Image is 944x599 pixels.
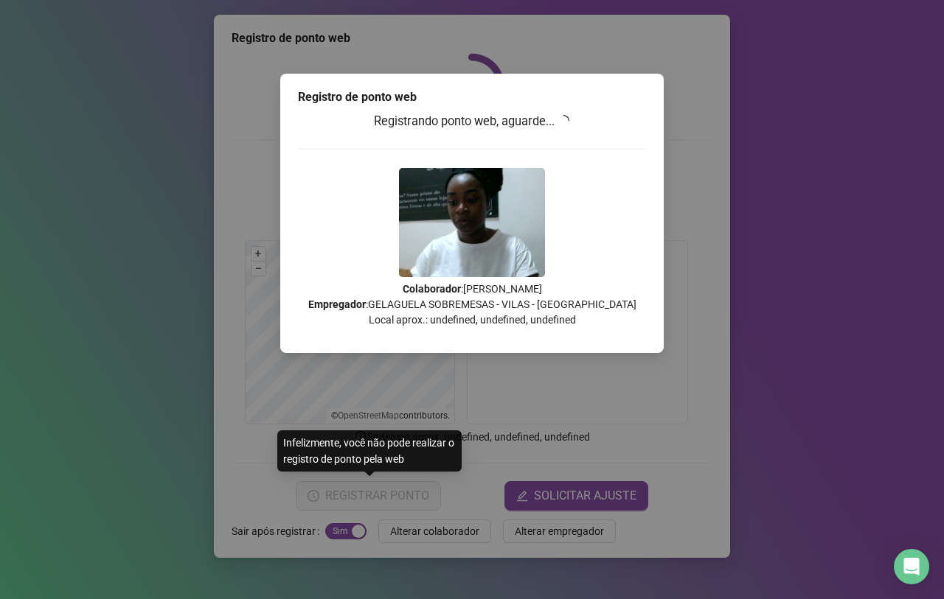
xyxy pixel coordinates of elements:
[298,281,646,328] p: : [PERSON_NAME] : GELAGUELA SOBREMESAS - VILAS - [GEOGRAPHIC_DATA] Local aprox.: undefined, undef...
[308,298,366,310] strong: Empregador
[399,168,545,277] img: 2Q==
[403,283,461,295] strong: Colaborador
[298,88,646,106] div: Registro de ponto web
[557,114,570,127] span: loading
[298,112,646,131] h3: Registrando ponto web, aguarde...
[277,430,462,472] div: Infelizmente, você não pode realizar o registro de ponto pela web
[894,549,929,584] div: Open Intercom Messenger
